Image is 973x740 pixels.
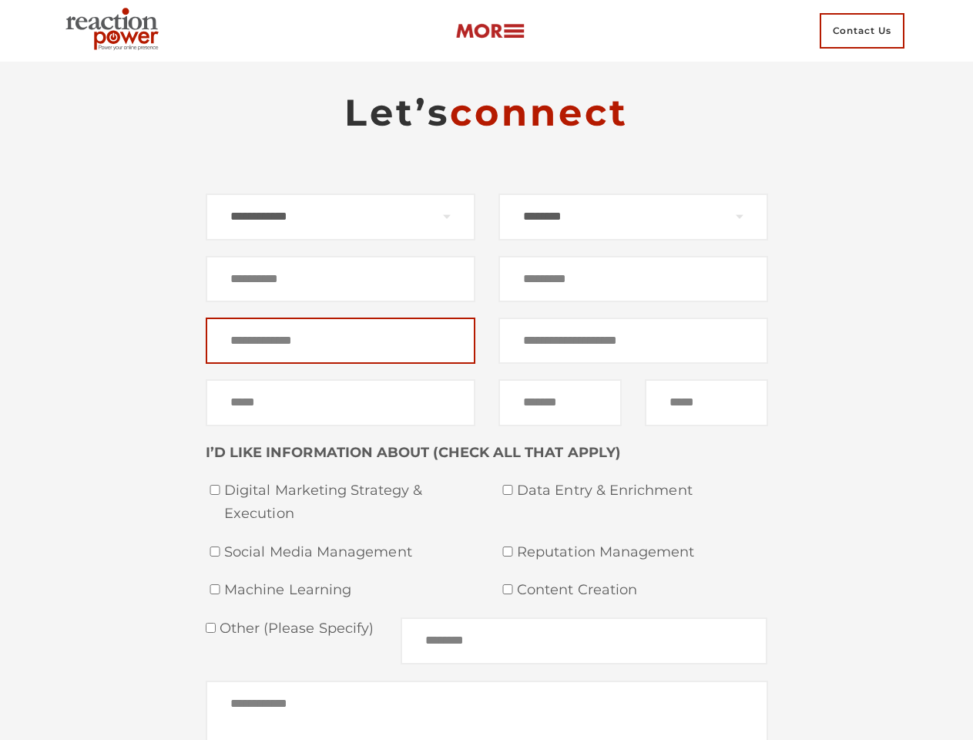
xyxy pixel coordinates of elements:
img: more-btn.png [455,22,525,40]
span: Contact Us [820,13,904,49]
h2: Let’s [206,89,768,136]
strong: I’D LIKE INFORMATION ABOUT (CHECK ALL THAT APPLY) [206,444,621,461]
span: Digital Marketing Strategy & Execution [224,479,475,525]
span: connect [450,90,629,135]
span: Data Entry & Enrichment [517,479,768,503]
span: Machine Learning [224,579,475,602]
span: Reputation Management [517,541,768,564]
span: Other (please specify) [216,620,374,637]
img: Executive Branding | Personal Branding Agency [59,3,171,59]
span: Content Creation [517,579,768,602]
span: Social Media Management [224,541,475,564]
